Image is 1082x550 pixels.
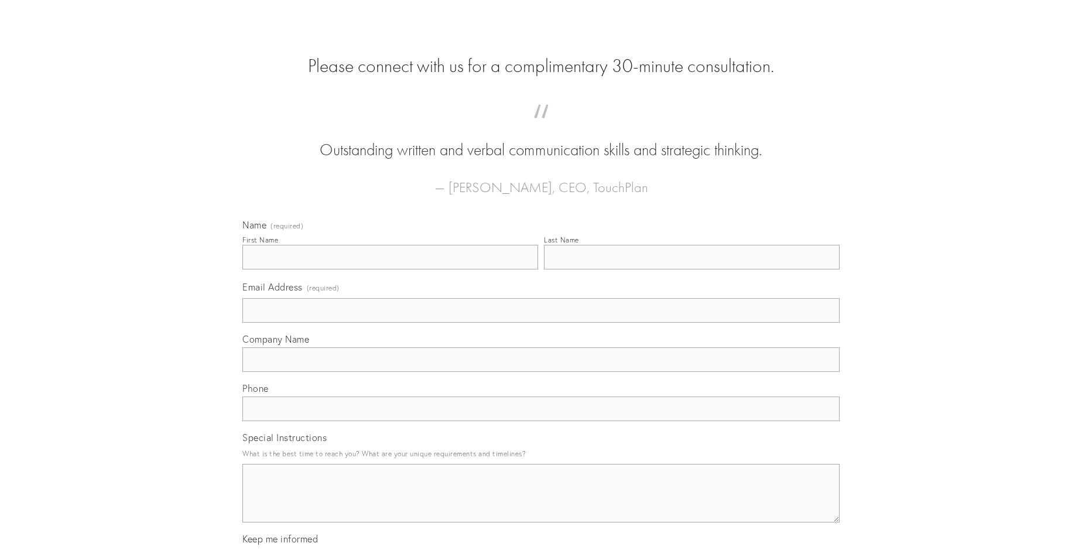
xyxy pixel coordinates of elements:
figcaption: — [PERSON_NAME], CEO, TouchPlan [261,162,821,199]
span: Company Name [242,333,309,345]
div: Last Name [544,235,579,244]
span: Name [242,219,266,231]
span: Phone [242,382,269,394]
p: What is the best time to reach you? What are your unique requirements and timelines? [242,446,840,462]
span: Keep me informed [242,533,318,545]
span: (required) [270,223,303,230]
span: Special Instructions [242,432,327,443]
span: (required) [307,280,340,296]
div: First Name [242,235,278,244]
h2: Please connect with us for a complimentary 30-minute consultation. [242,55,840,77]
blockquote: Outstanding written and verbal communication skills and strategic thinking. [261,116,821,162]
span: Email Address [242,281,303,293]
span: “ [261,116,821,139]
